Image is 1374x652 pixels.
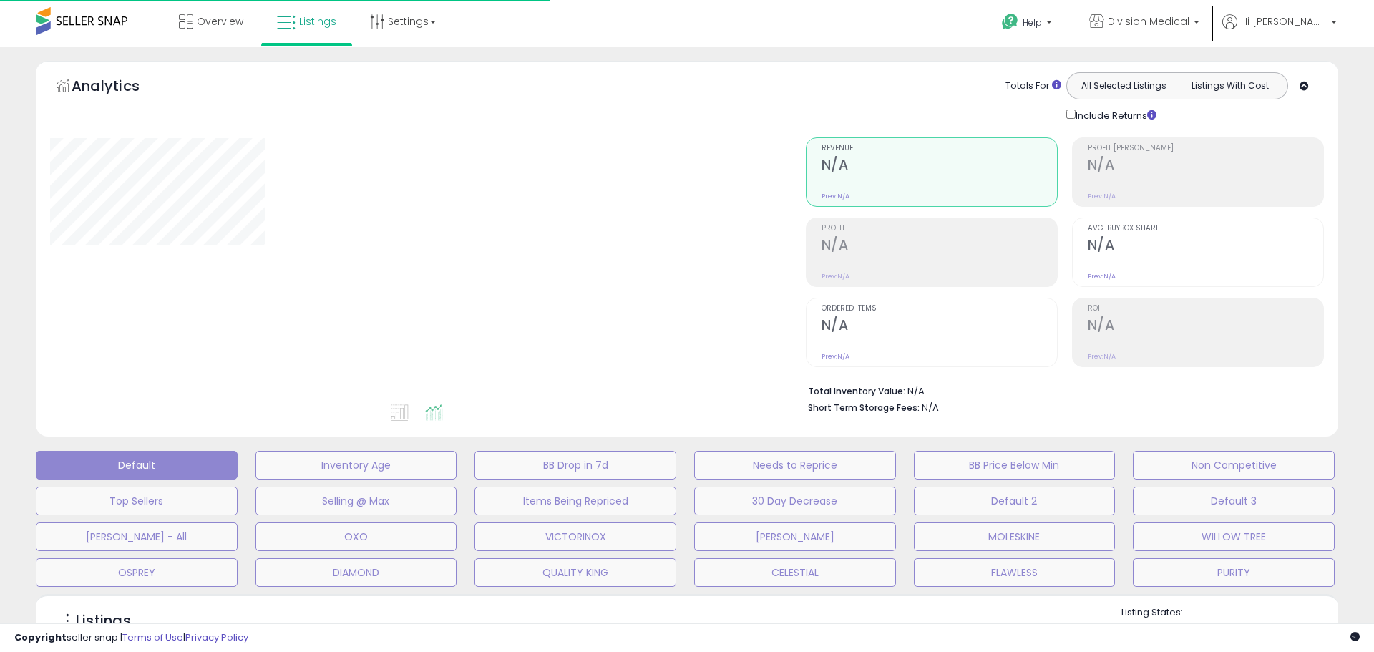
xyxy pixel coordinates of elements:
[72,76,167,99] h5: Analytics
[822,225,1057,233] span: Profit
[474,558,676,587] button: QUALITY KING
[914,558,1116,587] button: FLAWLESS
[1088,225,1323,233] span: Avg. Buybox Share
[822,305,1057,313] span: Ordered Items
[36,487,238,515] button: Top Sellers
[1133,487,1335,515] button: Default 3
[36,522,238,551] button: [PERSON_NAME] - All
[474,522,676,551] button: VICTORINOX
[808,381,1313,399] li: N/A
[808,385,905,397] b: Total Inventory Value:
[255,522,457,551] button: OXO
[914,451,1116,480] button: BB Price Below Min
[1133,558,1335,587] button: PURITY
[1133,451,1335,480] button: Non Competitive
[299,14,336,29] span: Listings
[255,558,457,587] button: DIAMOND
[822,272,849,281] small: Prev: N/A
[1056,107,1174,123] div: Include Returns
[1001,13,1019,31] i: Get Help
[1088,352,1116,361] small: Prev: N/A
[1088,272,1116,281] small: Prev: N/A
[822,192,849,200] small: Prev: N/A
[1088,157,1323,176] h2: N/A
[255,451,457,480] button: Inventory Age
[36,558,238,587] button: OSPREY
[36,451,238,480] button: Default
[990,2,1066,47] a: Help
[1088,145,1323,152] span: Profit [PERSON_NAME]
[914,522,1116,551] button: MOLESKINE
[1088,317,1323,336] h2: N/A
[197,14,243,29] span: Overview
[822,352,849,361] small: Prev: N/A
[822,145,1057,152] span: Revenue
[1133,522,1335,551] button: WILLOW TREE
[1005,79,1061,93] div: Totals For
[914,487,1116,515] button: Default 2
[694,451,896,480] button: Needs to Reprice
[694,558,896,587] button: CELESTIAL
[14,631,67,644] strong: Copyright
[1241,14,1327,29] span: Hi [PERSON_NAME]
[474,451,676,480] button: BB Drop in 7d
[255,487,457,515] button: Selling @ Max
[1071,77,1177,95] button: All Selected Listings
[822,317,1057,336] h2: N/A
[1222,14,1337,47] a: Hi [PERSON_NAME]
[694,522,896,551] button: [PERSON_NAME]
[474,487,676,515] button: Items Being Repriced
[922,401,939,414] span: N/A
[822,157,1057,176] h2: N/A
[1023,16,1042,29] span: Help
[694,487,896,515] button: 30 Day Decrease
[808,402,920,414] b: Short Term Storage Fees:
[1108,14,1189,29] span: Division Medical
[1088,305,1323,313] span: ROI
[822,237,1057,256] h2: N/A
[1088,192,1116,200] small: Prev: N/A
[14,631,248,645] div: seller snap | |
[1088,237,1323,256] h2: N/A
[1176,77,1283,95] button: Listings With Cost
